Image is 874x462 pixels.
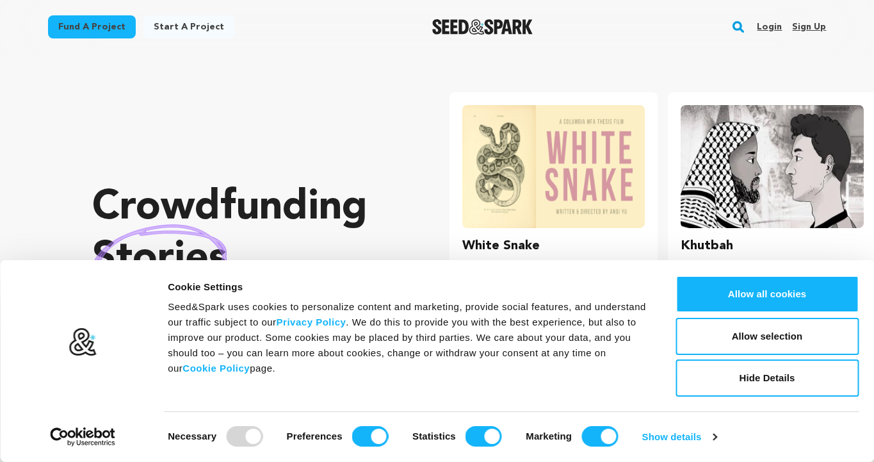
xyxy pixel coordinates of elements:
strong: Statistics [412,431,456,441]
a: Cookie Policy [182,363,250,374]
img: Khutbah image [681,105,864,228]
img: White Snake image [462,105,645,228]
a: Seed&Spark Homepage [432,19,533,35]
h3: Khutbah [681,236,733,256]
div: Cookie Settings [168,279,647,295]
h3: White Snake [462,236,540,256]
img: logo [69,327,97,357]
a: Login [757,17,782,37]
img: hand sketched image [92,224,227,294]
button: Allow selection [676,318,859,355]
p: Crowdfunding that . [92,183,398,336]
img: Seed&Spark Logo Dark Mode [432,19,533,35]
div: Seed&Spark uses cookies to personalize content and marketing, provide social features, and unders... [168,299,647,376]
a: Fund a project [48,15,136,38]
strong: Preferences [287,431,343,441]
a: Start a project [143,15,234,38]
a: Sign up [792,17,826,37]
strong: Necessary [168,431,216,441]
strong: Marketing [526,431,572,441]
a: Privacy Policy [277,317,346,327]
a: Usercentrics Cookiebot - opens in a new window [27,427,139,447]
button: Hide Details [676,359,859,397]
a: Show details [642,427,716,447]
button: Allow all cookies [676,276,859,313]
